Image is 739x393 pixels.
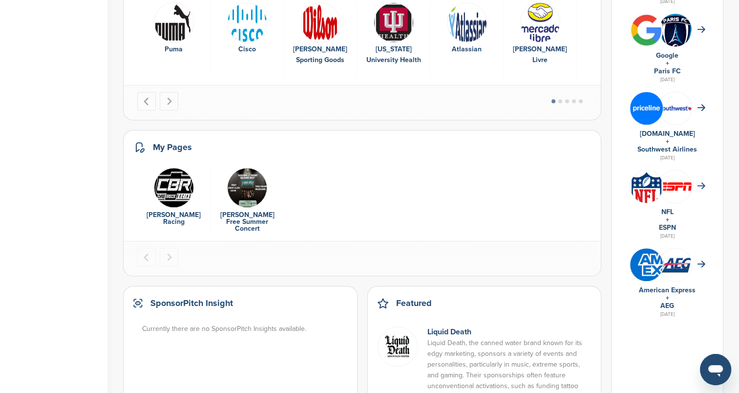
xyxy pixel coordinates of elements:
[378,327,418,367] img: Screen shot 2022 01 05 at 10.58.13 am
[630,14,663,46] img: Bwupxdxo 400x400
[654,67,681,75] a: Paris FC
[640,130,695,138] a: [DOMAIN_NAME]
[435,2,498,55] a: Data Atlassian
[621,153,713,162] div: [DATE]
[659,106,692,110] img: Southwest airlines logo 2014.svg
[551,99,555,103] button: Go to page 1
[508,2,571,66] a: 225px mercadolibre.svg [PERSON_NAME] Livre
[572,99,576,103] button: Go to page 4
[630,170,663,213] img: Open uri20141112 50798 1eekrtw
[300,2,340,43] img: Open uri20141112 50798 xfgmoi
[621,310,713,319] div: [DATE]
[659,14,692,53] img: Paris fc logo.svg
[227,168,267,208] img: Wb
[659,256,692,273] img: Open uri20141112 64162 1t4610c?1415809572
[215,2,278,55] a: 200px cisco logo.svg Cisco
[215,168,279,207] a: Wb
[211,2,284,77] div: 2 of 19
[357,2,430,77] div: 4 of 19
[142,324,348,334] div: Currently there are no SponsorPitch Insights available.
[656,51,678,60] a: Google
[289,2,352,66] a: Open uri20141112 50798 xfgmoi [PERSON_NAME] Sporting Goods
[142,168,205,207] a: Briscoe
[289,44,352,65] div: [PERSON_NAME] Sporting Goods
[504,2,577,77] div: 6 of 19
[150,296,233,310] h2: SponsorPitch Insight
[137,248,156,266] button: Previous slide
[637,145,697,153] a: Southwest Airlines
[142,44,205,55] div: Puma
[579,99,583,103] button: Go to page 5
[142,2,205,55] a: Data Puma
[220,211,274,233] a: [PERSON_NAME] Free Summer Concert
[137,2,211,77] div: 1 of 19
[666,59,669,67] a: +
[660,302,674,310] a: AEG
[577,2,650,77] div: 7 of 19
[543,98,591,105] ul: Select a slide to show
[396,296,432,310] h2: Featured
[630,248,663,281] img: Amex logo
[666,216,669,224] a: +
[582,44,645,65] div: E.L.F Cosmetics (ELF)
[508,44,571,65] div: [PERSON_NAME] Livre
[154,2,194,43] img: Data
[659,223,676,232] a: ESPN
[565,99,569,103] button: Go to page 3
[700,354,731,385] iframe: Button to launch messaging window
[666,137,669,146] a: +
[427,327,471,337] a: Liquid Death
[430,2,504,77] div: 5 of 19
[147,211,201,226] a: [PERSON_NAME] Racing
[630,92,663,125] img: Ig6ldnjt 400x400
[621,232,713,240] div: [DATE]
[558,99,562,103] button: Go to page 2
[447,2,487,43] img: Data
[227,2,267,43] img: 200px cisco logo.svg
[362,44,425,65] div: [US_STATE] University Health
[435,44,498,55] div: Atlassian
[160,248,178,266] button: Next slide
[284,2,357,77] div: 3 of 19
[153,140,192,154] h2: My Pages
[666,294,669,302] a: +
[362,2,425,66] a: Data [US_STATE] University Health
[137,168,211,232] div: 1 of 2
[621,75,713,84] div: [DATE]
[639,286,696,294] a: American Express
[137,92,156,110] button: Go to last slide
[661,208,674,216] a: NFL
[659,182,692,191] img: Data?1415806708
[211,168,284,232] div: 2 of 2
[374,2,414,43] img: Data
[520,2,560,43] img: 225px mercadolibre.svg
[215,44,278,55] div: Cisco
[160,92,178,110] button: Next slide
[154,168,194,208] img: Briscoe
